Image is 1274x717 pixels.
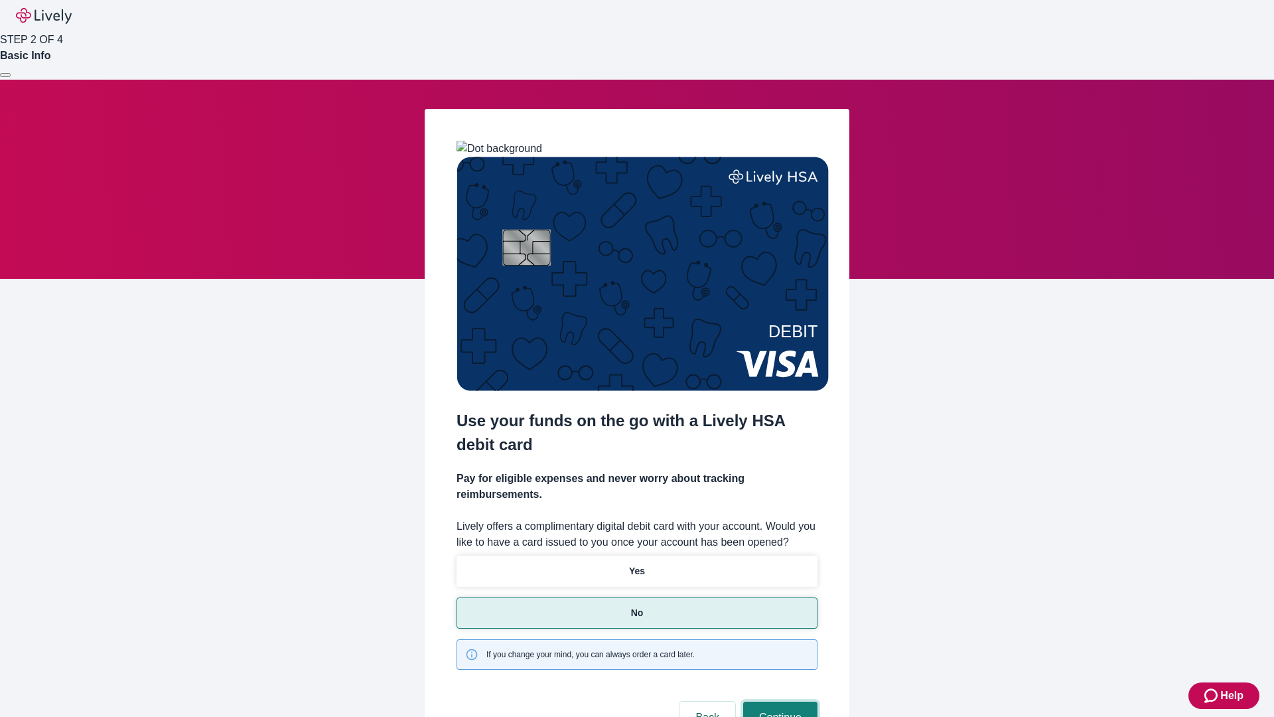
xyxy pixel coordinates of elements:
span: Help [1220,688,1243,704]
img: Debit card [457,157,829,391]
button: No [457,597,817,629]
img: Lively [16,8,72,24]
h2: Use your funds on the go with a Lively HSA debit card [457,409,817,457]
label: Lively offers a complimentary digital debit card with your account. Would you like to have a card... [457,518,817,550]
button: Zendesk support iconHelp [1188,682,1259,709]
img: Dot background [457,141,542,157]
button: Yes [457,556,817,587]
p: Yes [629,564,645,578]
span: If you change your mind, you can always order a card later. [486,649,695,661]
p: No [631,606,644,620]
svg: Zendesk support icon [1204,688,1220,704]
h4: Pay for eligible expenses and never worry about tracking reimbursements. [457,471,817,503]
